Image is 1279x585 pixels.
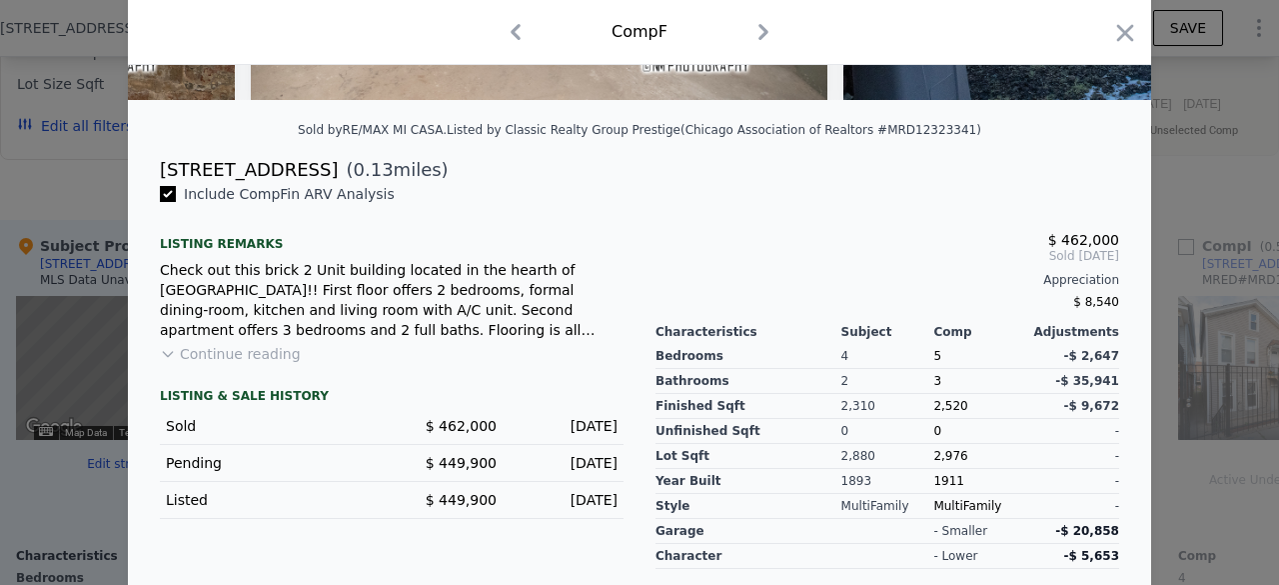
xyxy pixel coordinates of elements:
[354,159,394,180] span: 0.13
[933,548,977,564] div: - lower
[655,544,841,569] div: character
[655,419,841,444] div: Unfinished Sqft
[655,444,841,469] div: Lot Sqft
[447,123,981,137] div: Listed by Classic Realty Group Prestige (Chicago Association of Realtors #MRD12323341)
[166,453,376,473] div: Pending
[655,469,841,494] div: Year Built
[160,220,624,252] div: Listing remarks
[166,416,376,436] div: Sold
[841,444,934,469] div: 2,880
[1026,469,1119,494] div: -
[1026,419,1119,444] div: -
[841,394,934,419] div: 2,310
[1064,549,1119,563] span: -$ 5,653
[841,419,934,444] div: 0
[176,186,403,202] span: Include Comp F in ARV Analysis
[933,523,987,539] div: - smaller
[160,388,624,408] div: LISTING & SALE HISTORY
[1064,349,1119,363] span: -$ 2,647
[655,272,1119,288] div: Appreciation
[933,324,1026,340] div: Comp
[933,424,941,438] span: 0
[655,369,841,394] div: Bathrooms
[1026,494,1119,519] div: -
[841,324,934,340] div: Subject
[655,494,841,519] div: Style
[933,369,1026,394] div: 3
[933,349,941,363] span: 5
[1073,295,1119,309] span: $ 8,540
[841,344,934,369] div: 4
[513,490,618,510] div: [DATE]
[513,453,618,473] div: [DATE]
[655,344,841,369] div: Bedrooms
[1026,324,1119,340] div: Adjustments
[933,399,967,413] span: 2,520
[1064,399,1119,413] span: -$ 9,672
[160,156,338,184] div: [STREET_ADDRESS]
[426,492,497,508] span: $ 449,900
[841,369,934,394] div: 2
[933,494,1026,519] div: MultiFamily
[933,469,1026,494] div: 1911
[298,123,447,137] div: Sold by RE/MAX MI CASA .
[655,248,1119,264] span: Sold [DATE]
[426,418,497,434] span: $ 462,000
[160,260,624,340] div: Check out this brick 2 Unit building located in the hearth of [GEOGRAPHIC_DATA]!! First floor off...
[841,469,934,494] div: 1893
[426,455,497,471] span: $ 449,900
[1055,524,1119,538] span: -$ 20,858
[1048,232,1119,248] span: $ 462,000
[655,394,841,419] div: Finished Sqft
[612,20,667,44] div: Comp F
[841,494,934,519] div: MultiFamily
[513,416,618,436] div: [DATE]
[933,449,967,463] span: 2,976
[1055,374,1119,388] span: -$ 35,941
[338,156,448,184] span: ( miles)
[655,324,841,340] div: Characteristics
[160,344,301,364] button: Continue reading
[1026,444,1119,469] div: -
[166,490,376,510] div: Listed
[655,519,841,544] div: garage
